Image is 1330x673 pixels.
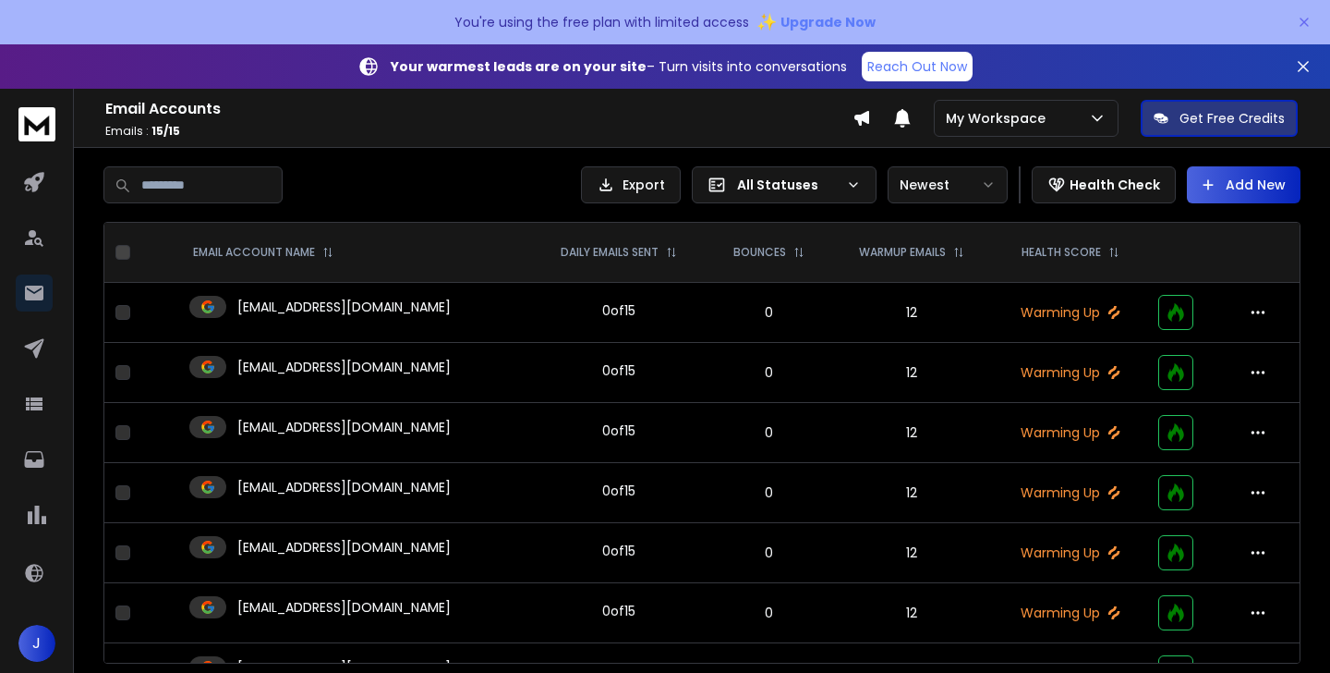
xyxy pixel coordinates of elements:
p: 0 [719,303,818,322]
p: 0 [719,544,818,562]
button: Export [581,166,681,203]
p: You're using the free plan with limited access [454,13,749,31]
td: 12 [829,463,993,523]
td: 12 [829,403,993,463]
p: Warming Up [1004,544,1136,562]
p: – Turn visits into conversations [391,57,847,76]
div: 0 of 15 [602,482,635,500]
p: Warming Up [1004,423,1136,442]
p: My Workspace [946,109,1053,128]
div: EMAIL ACCOUNT NAME [193,245,333,260]
p: Warming Up [1004,604,1136,622]
img: logo [18,107,55,141]
span: Upgrade Now [780,13,876,31]
p: HEALTH SCORE [1022,245,1101,260]
div: 0 of 15 [602,542,635,560]
h1: Email Accounts [105,98,852,120]
p: Emails : [105,124,852,139]
button: Newest [888,166,1008,203]
p: 0 [719,604,818,622]
p: [EMAIL_ADDRESS][DOMAIN_NAME] [237,418,451,436]
td: 12 [829,343,993,403]
span: 15 / 15 [151,123,180,139]
a: Reach Out Now [862,52,973,81]
p: 0 [719,363,818,382]
p: 0 [719,423,818,442]
button: ✨Upgrade Now [756,4,876,41]
p: [EMAIL_ADDRESS][DOMAIN_NAME] [237,538,451,557]
p: 0 [719,483,818,502]
div: 0 of 15 [602,301,635,320]
p: Reach Out Now [867,57,967,76]
td: 12 [829,583,993,643]
p: Get Free Credits [1179,109,1285,128]
p: Warming Up [1004,303,1136,322]
td: 12 [829,523,993,583]
p: [EMAIL_ADDRESS][DOMAIN_NAME] [237,598,451,617]
td: 12 [829,283,993,343]
button: Get Free Credits [1141,100,1298,137]
p: [EMAIL_ADDRESS][DOMAIN_NAME] [237,358,451,376]
div: 0 of 15 [602,361,635,380]
p: [EMAIL_ADDRESS][DOMAIN_NAME] [237,478,451,496]
div: 0 of 15 [602,602,635,620]
strong: Your warmest leads are on your site [391,57,647,76]
p: All Statuses [737,176,839,194]
p: BOUNCES [733,245,786,260]
button: Add New [1187,166,1300,203]
button: J [18,625,55,662]
p: DAILY EMAILS SENT [561,245,659,260]
p: Warming Up [1004,483,1136,502]
button: Health Check [1032,166,1176,203]
p: WARMUP EMAILS [859,245,946,260]
span: ✨ [756,9,777,35]
p: Health Check [1070,176,1160,194]
p: Warming Up [1004,363,1136,382]
div: 0 of 15 [602,422,635,440]
p: [EMAIL_ADDRESS][DOMAIN_NAME] [237,298,451,316]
